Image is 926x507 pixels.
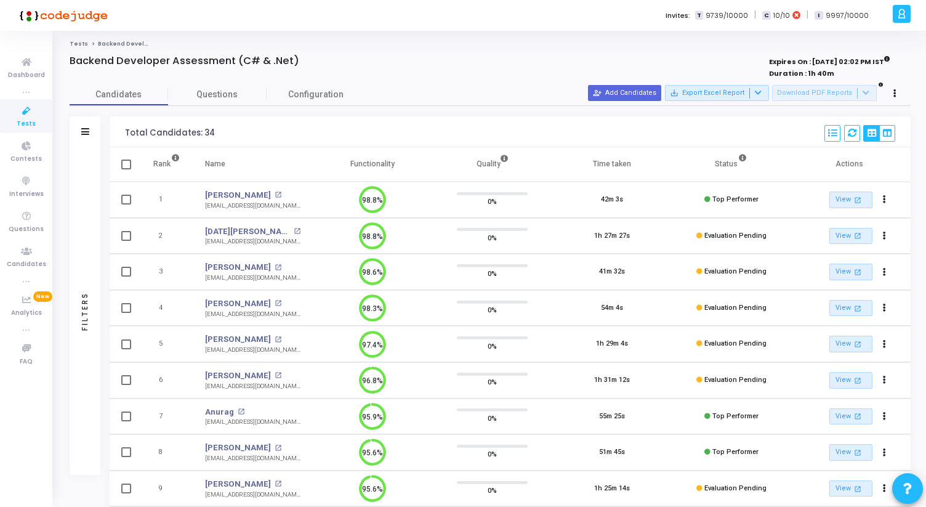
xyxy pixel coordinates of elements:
[594,375,630,386] div: 1h 31m 12s
[205,157,225,171] div: Name
[488,267,497,280] span: 0%
[70,40,911,48] nav: breadcrumb
[205,298,271,310] a: [PERSON_NAME]
[140,471,193,507] td: 9
[140,399,193,435] td: 7
[488,484,497,497] span: 0%
[205,201,300,211] div: [EMAIL_ADDRESS][DOMAIN_NAME]
[125,128,215,138] div: Total Candidates: 34
[205,274,300,283] div: [EMAIL_ADDRESS][DOMAIN_NAME]
[140,326,193,362] td: 5
[205,346,300,355] div: [EMAIL_ADDRESS][DOMAIN_NAME]
[9,189,44,200] span: Interviews
[876,444,893,461] button: Actions
[488,339,497,352] span: 0%
[666,10,690,21] label: Invites:
[853,447,863,458] mat-icon: open_in_new
[432,147,552,182] th: Quality
[205,478,271,490] a: [PERSON_NAME]
[807,9,808,22] span: |
[140,182,193,218] td: 1
[599,267,625,277] div: 41m 32s
[17,119,36,129] span: Tests
[140,434,193,471] td: 8
[205,189,271,201] a: [PERSON_NAME]
[695,11,703,20] span: T
[205,454,300,463] div: [EMAIL_ADDRESS][DOMAIN_NAME]
[205,490,300,500] div: [EMAIL_ADDRESS][DOMAIN_NAME]
[275,481,281,487] mat-icon: open_in_new
[140,362,193,399] td: 6
[275,264,281,271] mat-icon: open_in_new
[754,9,756,22] span: |
[205,418,300,427] div: [EMAIL_ADDRESS][DOMAIN_NAME]
[876,480,893,497] button: Actions
[205,442,271,454] a: [PERSON_NAME]
[205,310,300,319] div: [EMAIL_ADDRESS][DOMAIN_NAME]
[275,372,281,379] mat-icon: open_in_new
[829,444,872,461] a: View
[9,224,44,235] span: Questions
[288,88,344,101] span: Configuration
[70,88,168,101] span: Candidates
[594,231,630,241] div: 1h 27m 27s
[599,447,625,458] div: 51m 45s
[205,406,234,418] a: Anurag
[168,88,267,101] span: Questions
[275,336,281,343] mat-icon: open_in_new
[488,412,497,424] span: 0%
[773,10,790,21] span: 10/10
[70,55,299,67] h4: Backend Developer Assessment (C# & .Net)
[601,303,623,314] div: 54m 4s
[8,70,45,81] span: Dashboard
[205,261,271,274] a: [PERSON_NAME]
[594,484,630,494] div: 1h 25m 14s
[829,481,872,497] a: View
[79,243,91,379] div: Filters
[7,259,46,270] span: Candidates
[205,333,271,346] a: [PERSON_NAME]
[706,10,748,21] span: 9739/10000
[275,300,281,307] mat-icon: open_in_new
[815,11,823,20] span: I
[205,225,291,238] a: [DATE][PERSON_NAME]
[599,412,625,422] div: 55m 25s
[140,218,193,254] td: 2
[205,382,300,391] div: [EMAIL_ADDRESS][DOMAIN_NAME]
[238,408,244,415] mat-icon: open_in_new
[853,484,863,494] mat-icon: open_in_new
[275,192,281,198] mat-icon: open_in_new
[593,157,631,171] div: Time taken
[140,254,193,290] td: 3
[15,3,108,28] img: logo
[275,445,281,452] mat-icon: open_in_new
[488,448,497,460] span: 0%
[660,31,920,442] iframe: Chat
[704,484,767,492] span: Evaluation Pending
[98,40,235,47] span: Backend Developer Assessment (C# & .Net)
[826,10,869,21] span: 9997/10000
[488,376,497,388] span: 0%
[70,40,88,47] a: Tests
[294,228,300,235] mat-icon: open_in_new
[488,304,497,316] span: 0%
[596,339,628,349] div: 1h 29m 4s
[205,370,271,382] a: [PERSON_NAME]
[588,85,661,101] button: Add Candidates
[601,195,623,205] div: 42m 3s
[10,154,42,164] span: Contests
[11,308,42,318] span: Analytics
[488,195,497,208] span: 0%
[33,291,52,302] span: New
[488,231,497,243] span: 0%
[205,237,300,246] div: [EMAIL_ADDRESS][DOMAIN_NAME]
[593,89,602,97] mat-icon: person_add_alt
[140,147,193,182] th: Rank
[762,11,770,20] span: C
[712,448,759,456] span: Top Performer
[313,147,432,182] th: Functionality
[140,290,193,327] td: 4
[20,357,33,367] span: FAQ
